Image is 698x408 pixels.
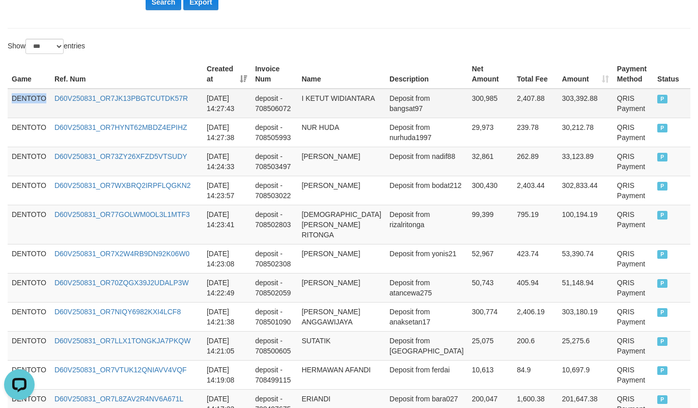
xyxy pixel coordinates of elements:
[203,205,251,244] td: [DATE] 14:23:41
[251,118,297,147] td: deposit - 708505993
[468,244,513,273] td: 52,967
[8,360,50,389] td: DENTOTO
[513,331,558,360] td: 200.6
[468,205,513,244] td: 99,399
[558,273,613,302] td: 51,148.94
[385,302,468,331] td: Deposit from anaksetan17
[8,302,50,331] td: DENTOTO
[613,118,653,147] td: QRIS Payment
[385,147,468,176] td: Deposit from nadif88
[657,308,667,317] span: PAID
[513,147,558,176] td: 262.89
[54,279,189,287] a: D60V250831_OR70ZQGX39J2UDALP3W
[385,273,468,302] td: Deposit from atancewa275
[54,123,187,131] a: D60V250831_OR7HYNT62MBDZ4EPIHZ
[558,60,613,89] th: Amount: activate to sort column ascending
[385,331,468,360] td: Deposit from [GEOGRAPHIC_DATA]
[468,147,513,176] td: 32,861
[657,211,667,220] span: PAID
[54,94,188,102] a: D60V250831_OR7JK13PBGTCUTDK57R
[8,60,50,89] th: Game
[8,147,50,176] td: DENTOTO
[203,244,251,273] td: [DATE] 14:23:08
[203,60,251,89] th: Created at: activate to sort column ascending
[385,60,468,89] th: Description
[513,60,558,89] th: Total Fee
[613,147,653,176] td: QRIS Payment
[203,118,251,147] td: [DATE] 14:27:38
[558,118,613,147] td: 30,212.78
[8,39,85,54] label: Show entries
[251,302,297,331] td: deposit - 708501090
[558,331,613,360] td: 25,275.6
[468,360,513,389] td: 10,613
[657,395,667,404] span: PAID
[251,147,297,176] td: deposit - 708503497
[54,308,181,316] a: D60V250831_OR7NIQY6982KXI4LCF8
[251,273,297,302] td: deposit - 708502059
[8,331,50,360] td: DENTOTO
[203,273,251,302] td: [DATE] 14:22:49
[8,118,50,147] td: DENTOTO
[657,366,667,375] span: PAID
[657,95,667,103] span: PAID
[558,244,613,273] td: 53,390.74
[251,89,297,118] td: deposit - 708506072
[203,147,251,176] td: [DATE] 14:24:33
[513,302,558,331] td: 2,406.19
[468,302,513,331] td: 300,774
[297,60,385,89] th: Name
[468,60,513,89] th: Net Amount
[251,360,297,389] td: deposit - 708499115
[251,331,297,360] td: deposit - 708500605
[54,337,190,345] a: D60V250831_OR7LLX1TONGKJA7PKQW
[297,302,385,331] td: [PERSON_NAME] ANGGAWIJAYA
[513,89,558,118] td: 2,407.88
[558,147,613,176] td: 33,123.89
[25,39,64,54] select: Showentries
[297,89,385,118] td: I KETUT WIDIANTARA
[558,205,613,244] td: 100,194.19
[657,250,667,259] span: PAID
[513,244,558,273] td: 423.74
[251,205,297,244] td: deposit - 708502803
[558,360,613,389] td: 10,697.9
[613,176,653,205] td: QRIS Payment
[385,89,468,118] td: Deposit from bangsat97
[468,331,513,360] td: 25,075
[613,89,653,118] td: QRIS Payment
[468,273,513,302] td: 50,743
[54,181,191,189] a: D60V250831_OR7WXBRQ2IRPFLQGKN2
[513,205,558,244] td: 795.19
[513,360,558,389] td: 84.9
[657,153,667,161] span: PAID
[297,176,385,205] td: [PERSON_NAME]
[657,279,667,288] span: PAID
[203,360,251,389] td: [DATE] 14:19:08
[385,360,468,389] td: Deposit from ferdai
[613,273,653,302] td: QRIS Payment
[513,176,558,205] td: 2,403.44
[558,302,613,331] td: 303,180.19
[297,118,385,147] td: NUR HUDA
[385,118,468,147] td: Deposit from nurhuda1997
[203,89,251,118] td: [DATE] 14:27:43
[54,250,189,258] a: D60V250831_OR7X2W4RB9DN92K06W0
[513,273,558,302] td: 405.94
[468,176,513,205] td: 300,430
[203,302,251,331] td: [DATE] 14:21:38
[297,360,385,389] td: HERMAWAN AFANDI
[203,176,251,205] td: [DATE] 14:23:57
[297,331,385,360] td: SUTATIK
[297,147,385,176] td: [PERSON_NAME]
[251,244,297,273] td: deposit - 708502308
[613,205,653,244] td: QRIS Payment
[613,302,653,331] td: QRIS Payment
[385,244,468,273] td: Deposit from yonis21
[297,244,385,273] td: [PERSON_NAME]
[8,176,50,205] td: DENTOTO
[657,337,667,346] span: PAID
[54,366,187,374] a: D60V250831_OR7VTUK12QNIAVV4VQF
[613,360,653,389] td: QRIS Payment
[8,205,50,244] td: DENTOTO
